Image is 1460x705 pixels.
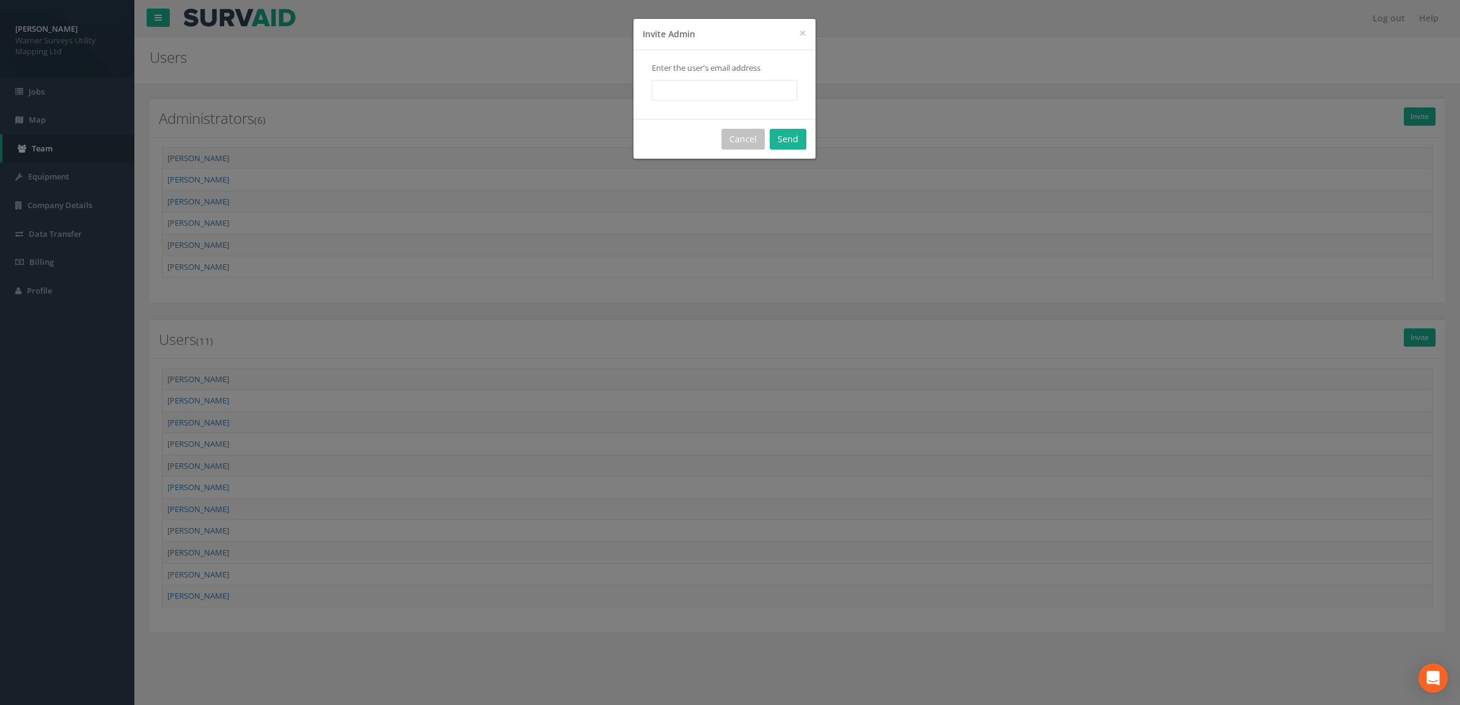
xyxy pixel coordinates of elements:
div: Open Intercom Messenger [1418,663,1448,693]
h4: Invite Admin [643,28,806,40]
span: × [799,24,806,42]
p: Enter the user's email address [652,62,797,74]
button: Cancel [721,129,765,150]
button: Send [770,129,806,150]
